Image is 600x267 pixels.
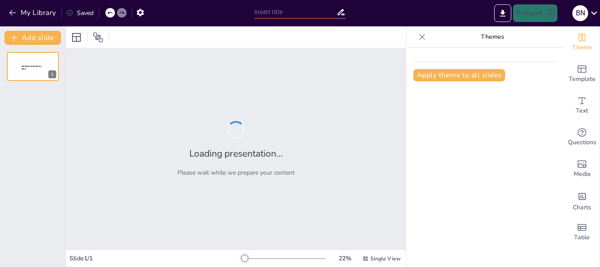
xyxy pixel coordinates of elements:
button: Add slide [4,31,61,45]
span: Template [569,74,596,84]
span: Position [93,32,103,43]
span: Theme [572,43,592,52]
div: 1 [7,52,59,81]
div: Add charts and graphs [564,185,600,216]
p: Please wait while we prepare your content [177,168,295,177]
div: Add text boxes [564,90,600,121]
div: Add a table [564,216,600,248]
div: Saved [66,9,94,17]
div: B N [572,5,588,21]
h2: Loading presentation... [189,147,283,160]
span: Media [574,169,591,179]
div: Layout [69,30,83,44]
span: Questions [568,138,596,147]
div: Add images, graphics, shapes or video [564,153,600,185]
p: Themes [429,26,556,48]
span: Single View [370,255,401,262]
button: B N [572,4,588,22]
button: My Library [7,6,60,20]
div: Get real-time input from your audience [564,121,600,153]
span: Table [574,233,590,242]
input: Insert title [254,6,336,18]
div: 1 [48,70,56,78]
div: Add ready made slides [564,58,600,90]
button: Apply theme to all slides [413,69,505,81]
button: Present [513,4,557,22]
div: 22 % [334,254,355,263]
div: Change the overall theme [564,26,600,58]
span: Sendsteps presentation editor [22,65,41,70]
div: Slide 1 / 1 [69,254,241,263]
button: Export to PowerPoint [494,4,511,22]
span: Charts [573,203,591,212]
span: Text [576,106,588,116]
